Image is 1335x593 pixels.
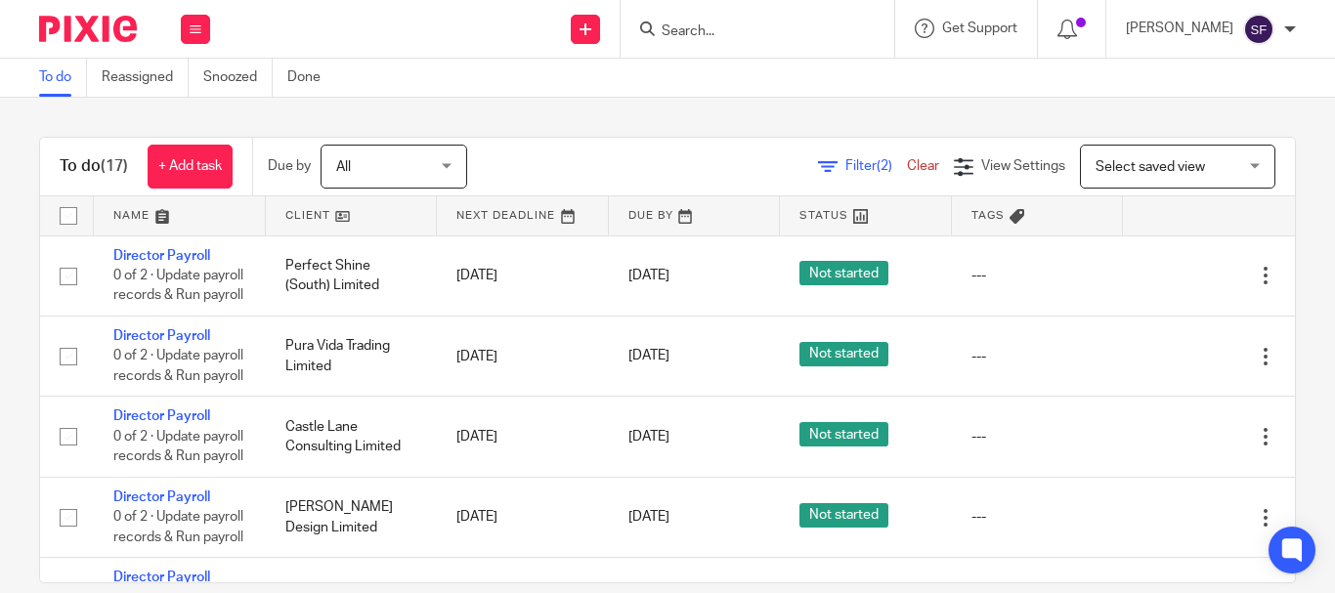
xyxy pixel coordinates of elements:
span: [DATE] [628,430,669,444]
td: [DATE] [437,235,609,316]
span: [DATE] [628,511,669,525]
a: Clear [907,159,939,173]
a: Director Payroll [113,571,210,584]
a: Director Payroll [113,409,210,423]
td: Castle Lane Consulting Limited [266,397,438,477]
span: Not started [799,342,888,366]
a: Director Payroll [113,249,210,263]
h1: To do [60,156,128,177]
span: Tags [971,210,1005,221]
a: + Add task [148,145,233,189]
span: 0 of 2 · Update payroll records & Run payroll [113,510,243,544]
p: [PERSON_NAME] [1126,19,1233,38]
td: Pura Vida Trading Limited [266,316,438,396]
a: To do [39,59,87,97]
span: (17) [101,158,128,174]
span: Not started [799,422,888,446]
input: Search [660,23,836,41]
span: 0 of 2 · Update payroll records & Run payroll [113,269,243,303]
img: svg%3E [1243,14,1274,45]
span: Get Support [942,21,1017,35]
div: --- [971,266,1104,285]
td: [DATE] [437,316,609,396]
span: 0 of 2 · Update payroll records & Run payroll [113,430,243,464]
span: Filter [845,159,907,173]
td: [DATE] [437,397,609,477]
a: Director Payroll [113,490,210,504]
span: [DATE] [628,269,669,282]
span: Select saved view [1096,160,1205,174]
div: --- [971,427,1104,446]
span: (2) [877,159,892,173]
td: [PERSON_NAME] Design Limited [266,477,438,557]
p: Due by [268,156,311,176]
span: 0 of 2 · Update payroll records & Run payroll [113,350,243,384]
td: Perfect Shine (South) Limited [266,235,438,316]
span: Not started [799,261,888,285]
div: --- [971,347,1104,366]
a: Reassigned [102,59,189,97]
td: [DATE] [437,477,609,557]
span: [DATE] [628,350,669,363]
span: Not started [799,503,888,528]
a: Done [287,59,335,97]
a: Snoozed [203,59,273,97]
a: Director Payroll [113,329,210,343]
img: Pixie [39,16,137,42]
span: All [336,160,351,174]
span: View Settings [981,159,1065,173]
div: --- [971,507,1104,527]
